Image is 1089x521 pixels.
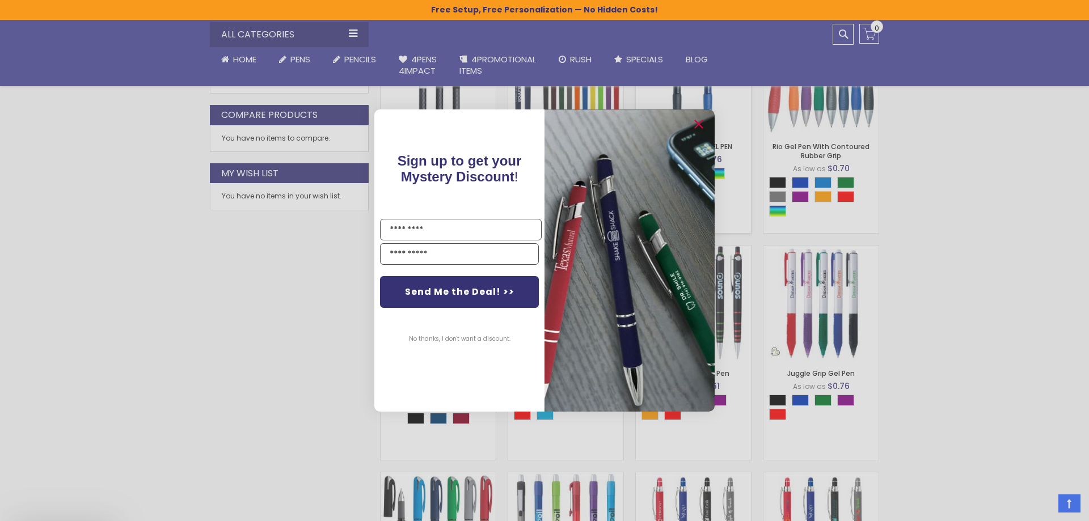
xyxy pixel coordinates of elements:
button: No thanks, I don't want a discount. [403,325,516,353]
button: Close dialog [690,115,708,133]
span: ! [398,153,522,184]
button: Send Me the Deal! >> [380,276,539,308]
span: Sign up to get your Mystery Discount [398,153,522,184]
img: pop-up-image [544,109,715,412]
